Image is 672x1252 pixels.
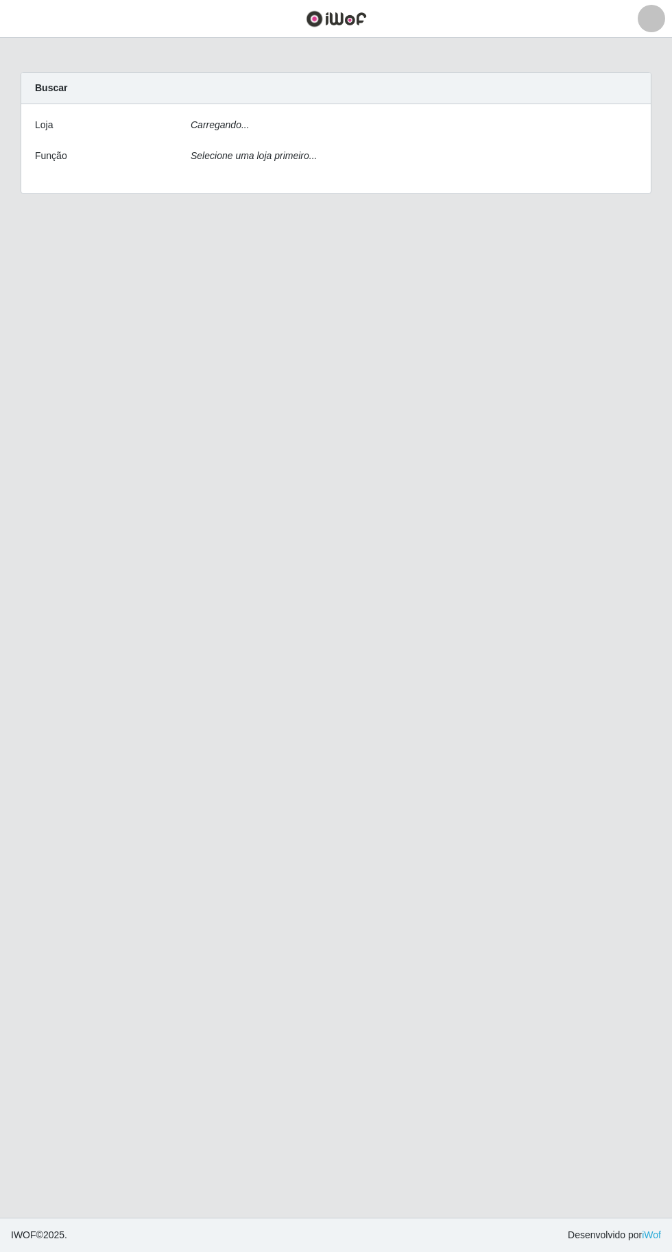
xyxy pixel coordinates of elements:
[191,150,317,161] i: Selecione uma loja primeiro...
[11,1229,36,1240] span: IWOF
[35,82,67,93] strong: Buscar
[35,118,53,132] label: Loja
[35,149,67,163] label: Função
[11,1228,67,1242] span: © 2025 .
[306,10,367,27] img: CoreUI Logo
[642,1229,661,1240] a: iWof
[191,119,250,130] i: Carregando...
[568,1228,661,1242] span: Desenvolvido por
